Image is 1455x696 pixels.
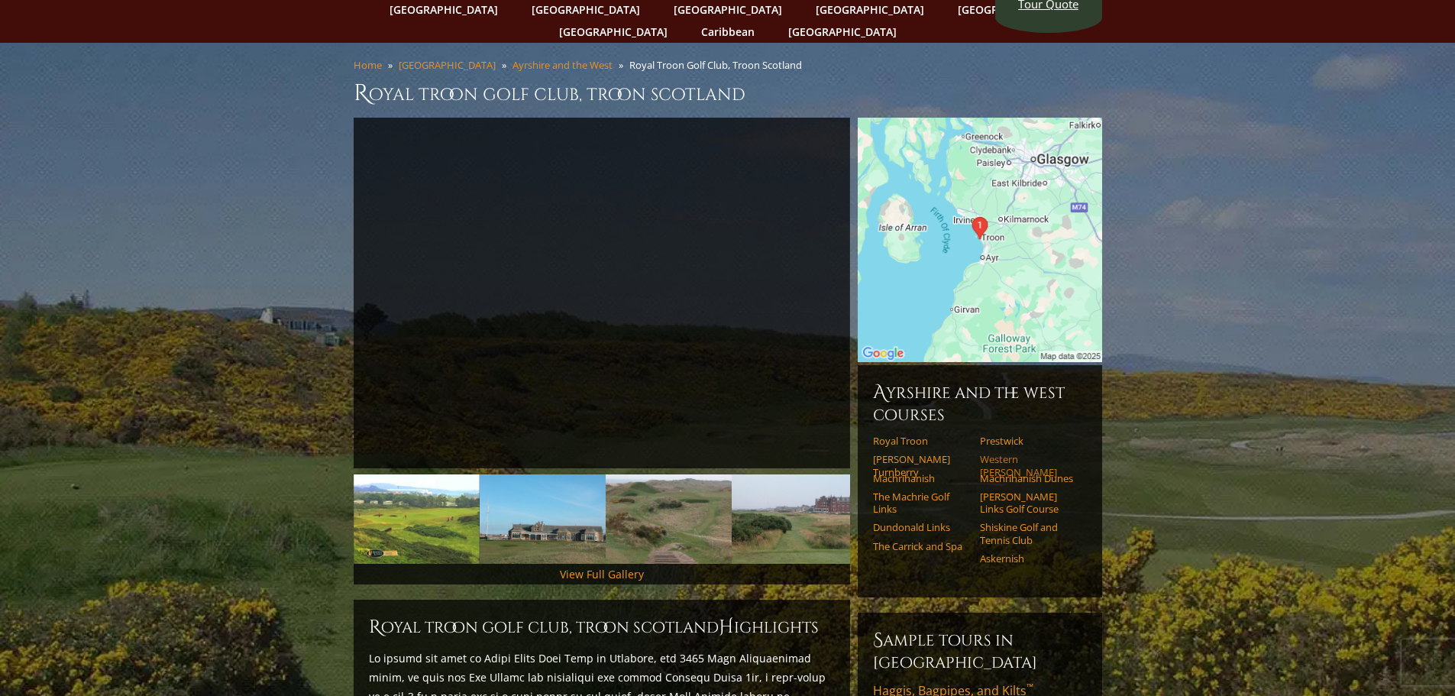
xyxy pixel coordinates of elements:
[781,21,904,43] a: [GEOGRAPHIC_DATA]
[980,521,1077,546] a: Shiskine Golf and Tennis Club
[354,58,382,72] a: Home
[719,615,734,639] span: H
[980,552,1077,565] a: Askernish
[980,453,1077,478] a: Western [PERSON_NAME]
[858,118,1102,362] img: Google Map of Royal Troon Golf Club, Craigend Road, Troon, Scotland, United Kingdom
[551,21,675,43] a: [GEOGRAPHIC_DATA]
[873,380,1087,426] h6: Ayrshire and the West Courses
[354,78,1102,108] h1: Royal Troon Golf Club, Troon Scotland
[512,58,613,72] a: Ayrshire and the West
[694,21,762,43] a: Caribbean
[873,453,970,478] a: [PERSON_NAME] Turnberry
[873,490,970,516] a: The Machrie Golf Links
[873,540,970,552] a: The Carrick and Spa
[399,58,496,72] a: [GEOGRAPHIC_DATA]
[629,58,808,72] li: Royal Troon Golf Club, Troon Scotland
[980,435,1077,447] a: Prestwick
[369,615,835,639] h2: Royal Troon Golf Club, Troon Scotland ighlights
[1027,681,1033,694] sup: ™
[560,567,644,581] a: View Full Gallery
[980,472,1077,484] a: Machrihanish Dunes
[873,435,970,447] a: Royal Troon
[980,490,1077,516] a: [PERSON_NAME] Links Golf Course
[873,521,970,533] a: Dundonald Links
[873,472,970,484] a: Machrihanish
[873,628,1087,673] h6: Sample Tours in [GEOGRAPHIC_DATA]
